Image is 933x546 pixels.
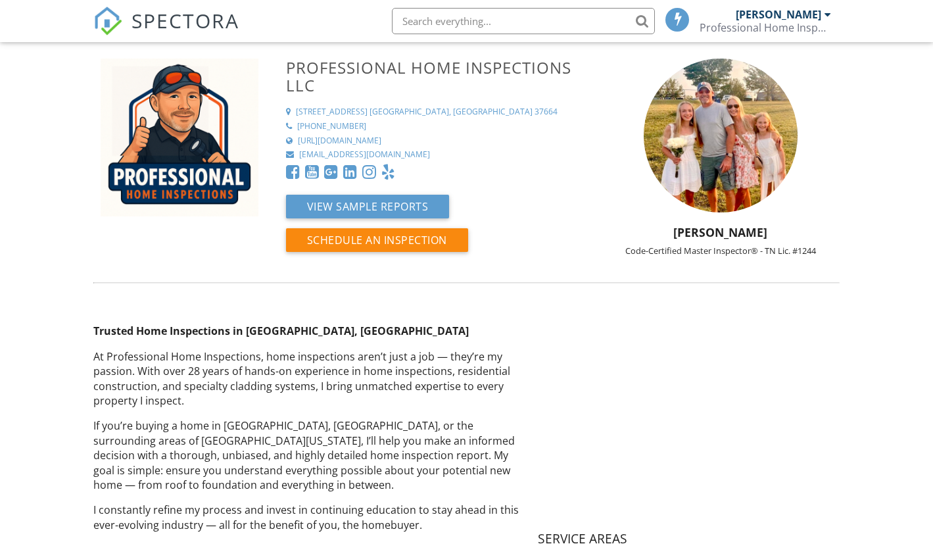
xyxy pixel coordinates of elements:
[93,7,122,36] img: The Best Home Inspection Software - Spectora
[286,203,450,218] a: View Sample Reports
[132,7,239,34] span: SPECTORA
[644,59,798,212] img: img_8318.jpg
[297,121,366,132] div: [PHONE_NUMBER]
[93,18,239,45] a: SPECTORA
[93,503,522,532] p: I constantly refine my process and invest in continuing education to stay ahead in this ever-evol...
[370,107,558,118] div: [GEOGRAPHIC_DATA], [GEOGRAPHIC_DATA] 37664
[93,349,522,409] p: At Professional Home Inspections, home inspections aren’t just a job — they’re my passion. With o...
[700,21,831,34] div: Professional Home Inspections LLC
[296,107,368,118] div: [STREET_ADDRESS]
[101,59,258,216] img: Professional_Home_Inspections_Logo_Perfected.png
[594,226,848,239] h5: [PERSON_NAME]
[93,418,522,492] p: If you’re buying a home in [GEOGRAPHIC_DATA], [GEOGRAPHIC_DATA], or the surrounding areas of [GEO...
[286,107,586,118] a: [STREET_ADDRESS] [GEOGRAPHIC_DATA], [GEOGRAPHIC_DATA] 37664
[299,149,430,161] div: [EMAIL_ADDRESS][DOMAIN_NAME]
[286,228,468,252] button: Schedule an Inspection
[286,59,586,94] h3: Professional Home Inspections LLC
[736,8,821,21] div: [PERSON_NAME]
[594,245,848,256] div: Code-Certified Master Inspector® - TN Lic. #1244
[93,324,469,338] strong: Trusted Home Inspections in [GEOGRAPHIC_DATA], [GEOGRAPHIC_DATA]
[298,136,381,147] div: [URL][DOMAIN_NAME]
[392,8,655,34] input: Search everything...
[286,149,586,161] a: [EMAIL_ADDRESS][DOMAIN_NAME]
[286,195,450,218] button: View Sample Reports
[286,136,586,147] a: [URL][DOMAIN_NAME]
[286,121,586,132] a: [PHONE_NUMBER]
[286,237,468,251] a: Schedule an Inspection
